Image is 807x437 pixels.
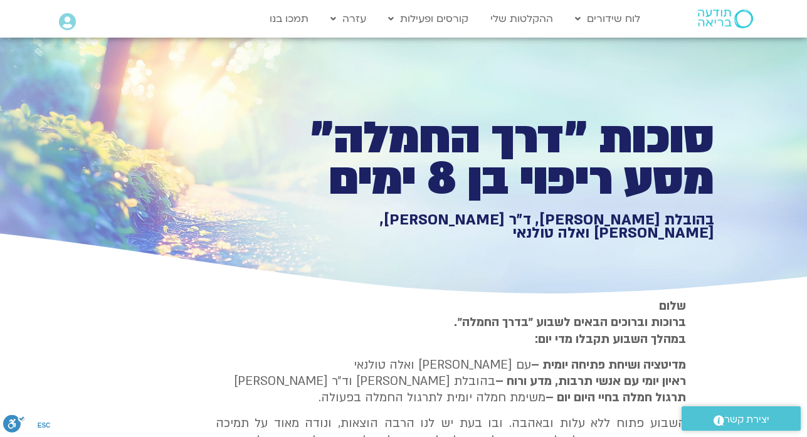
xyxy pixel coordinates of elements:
[531,357,686,373] strong: מדיטציה ושיחת פתיחה יומית –
[382,7,475,31] a: קורסים ופעילות
[698,9,753,28] img: תודעה בריאה
[569,7,646,31] a: לוח שידורים
[324,7,372,31] a: עזרה
[280,118,714,200] h1: סוכות ״דרך החמלה״ מסע ריפוי בן 8 ימים
[546,389,686,406] b: תרגול חמלה בחיי היום יום –
[280,213,714,240] h1: בהובלת [PERSON_NAME], ד״ר [PERSON_NAME], [PERSON_NAME] ואלה טולנאי
[659,298,686,314] strong: שלום
[263,7,315,31] a: תמכו בנו
[724,411,769,428] span: יצירת קשר
[484,7,559,31] a: ההקלטות שלי
[495,373,686,389] b: ראיון יומי עם אנשי תרבות, מדע ורוח –
[216,357,686,406] p: עם [PERSON_NAME] ואלה טולנאי בהובלת [PERSON_NAME] וד״ר [PERSON_NAME] משימת חמלה יומית לתרגול החמל...
[454,314,686,347] strong: ברוכות וברוכים הבאים לשבוע ״בדרך החמלה״. במהלך השבוע תקבלו מדי יום:
[682,406,801,431] a: יצירת קשר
